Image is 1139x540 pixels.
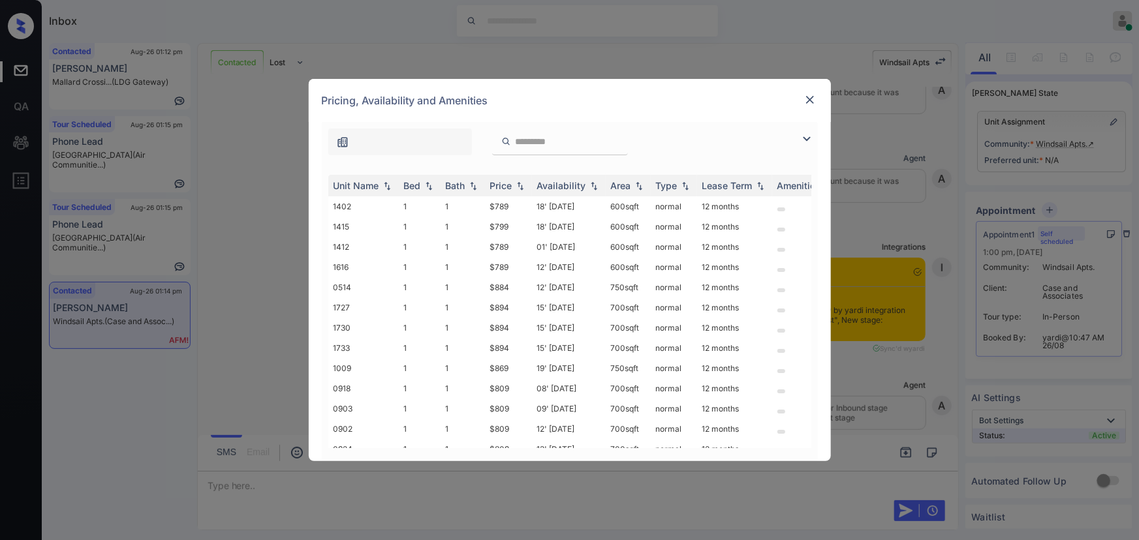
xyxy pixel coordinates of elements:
[606,318,651,338] td: 700 sqft
[328,237,399,257] td: 1412
[441,196,485,217] td: 1
[651,196,697,217] td: normal
[467,181,480,190] img: sorting
[328,196,399,217] td: 1402
[651,237,697,257] td: normal
[485,217,532,237] td: $799
[485,297,532,318] td: $894
[651,217,697,237] td: normal
[336,136,349,149] img: icon-zuma
[328,439,399,459] td: 0924
[441,237,485,257] td: 1
[697,378,772,398] td: 12 months
[651,338,697,358] td: normal
[606,398,651,419] td: 700 sqft
[606,237,651,257] td: 600 sqft
[651,277,697,297] td: normal
[381,181,394,190] img: sorting
[697,277,772,297] td: 12 months
[399,237,441,257] td: 1
[611,180,631,191] div: Area
[606,297,651,318] td: 700 sqft
[334,180,379,191] div: Unit Name
[651,378,697,398] td: normal
[328,358,399,378] td: 1009
[328,378,399,398] td: 0918
[399,338,441,358] td: 1
[656,180,678,191] div: Type
[651,398,697,419] td: normal
[399,277,441,297] td: 1
[697,257,772,277] td: 12 months
[501,136,511,147] img: icon-zuma
[485,358,532,378] td: $869
[441,318,485,338] td: 1
[532,257,606,277] td: 12' [DATE]
[651,318,697,338] td: normal
[441,338,485,358] td: 1
[532,237,606,257] td: 01' [DATE]
[328,338,399,358] td: 1733
[606,277,651,297] td: 750 sqft
[399,318,441,338] td: 1
[328,419,399,439] td: 0902
[399,439,441,459] td: 1
[485,196,532,217] td: $789
[532,338,606,358] td: 15' [DATE]
[651,419,697,439] td: normal
[587,181,601,190] img: sorting
[485,378,532,398] td: $809
[702,180,753,191] div: Lease Term
[309,79,831,122] div: Pricing, Availability and Amenities
[485,277,532,297] td: $884
[532,196,606,217] td: 18' [DATE]
[399,297,441,318] td: 1
[446,180,465,191] div: Bath
[399,217,441,237] td: 1
[651,257,697,277] td: normal
[399,378,441,398] td: 1
[532,297,606,318] td: 15' [DATE]
[532,419,606,439] td: 12' [DATE]
[485,338,532,358] td: $894
[532,318,606,338] td: 15' [DATE]
[485,318,532,338] td: $894
[799,131,815,147] img: icon-zuma
[606,338,651,358] td: 700 sqft
[606,378,651,398] td: 700 sqft
[441,358,485,378] td: 1
[441,439,485,459] td: 1
[532,277,606,297] td: 12' [DATE]
[328,217,399,237] td: 1415
[606,196,651,217] td: 600 sqft
[532,358,606,378] td: 19' [DATE]
[651,439,697,459] td: normal
[422,181,435,190] img: sorting
[328,398,399,419] td: 0903
[328,297,399,318] td: 1727
[697,338,772,358] td: 12 months
[606,257,651,277] td: 600 sqft
[754,181,767,190] img: sorting
[804,93,817,106] img: close
[697,419,772,439] td: 12 months
[697,217,772,237] td: 12 months
[514,181,527,190] img: sorting
[532,439,606,459] td: 13' [DATE]
[697,237,772,257] td: 12 months
[399,419,441,439] td: 1
[485,419,532,439] td: $809
[490,180,512,191] div: Price
[441,217,485,237] td: 1
[606,419,651,439] td: 700 sqft
[606,439,651,459] td: 700 sqft
[697,196,772,217] td: 12 months
[328,318,399,338] td: 1730
[328,277,399,297] td: 0514
[532,217,606,237] td: 18' [DATE]
[441,398,485,419] td: 1
[328,257,399,277] td: 1616
[606,217,651,237] td: 600 sqft
[777,180,821,191] div: Amenities
[537,180,586,191] div: Availability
